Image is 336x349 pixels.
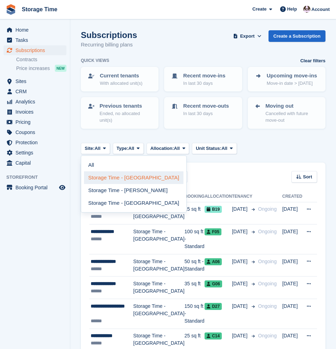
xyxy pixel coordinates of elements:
[133,202,185,224] td: Storage Time - [GEOGRAPHIC_DATA]
[282,299,302,329] td: [DATE]
[113,143,144,154] button: Type: All
[183,72,225,80] p: Recent move-ins
[15,76,58,86] span: Sites
[84,184,183,197] a: Storage Time - [PERSON_NAME]
[4,87,66,96] a: menu
[258,259,277,264] span: Ongoing
[240,33,254,40] span: Export
[81,57,109,64] h6: Quick views
[15,87,58,96] span: CRM
[19,4,60,15] a: Storage Time
[258,206,277,212] span: Ongoing
[4,97,66,107] a: menu
[165,98,241,121] a: Recent move-outs In last 30 days
[99,110,152,124] p: Ended, no allocated unit(s)
[232,332,249,340] span: [DATE]
[303,173,312,180] span: Sort
[4,148,66,158] a: menu
[252,6,266,13] span: Create
[16,56,66,63] a: Contracts
[55,65,66,72] div: NEW
[16,65,50,72] span: Price increases
[174,145,180,152] span: All
[196,145,221,152] span: Unit Status:
[232,191,255,202] th: Tenancy
[58,183,66,192] a: Preview store
[258,303,277,309] span: Ongoing
[205,332,222,340] span: C14
[15,183,58,192] span: Booking Portal
[117,145,129,152] span: Type:
[287,6,297,13] span: Help
[232,205,249,213] span: [DATE]
[15,117,58,127] span: Pricing
[311,6,330,13] span: Account
[185,202,205,224] td: 15 sq ft
[300,57,325,64] a: Clear filters
[232,30,263,42] button: Export
[81,41,137,49] p: Recurring billing plans
[267,80,317,87] p: Move-in date > [DATE]
[232,280,249,287] span: [DATE]
[100,72,142,80] p: Current tenants
[185,277,205,299] td: 35 sq ft
[4,117,66,127] a: menu
[84,197,183,209] a: Storage Time - [GEOGRAPHIC_DATA]
[232,228,249,235] span: [DATE]
[85,145,95,152] span: Site:
[99,102,152,110] p: Previous tenants
[4,127,66,137] a: menu
[95,145,101,152] span: All
[282,191,302,202] th: Created
[185,191,205,202] th: Booking
[265,110,319,124] p: Cancelled with future move-out
[4,107,66,117] a: menu
[185,224,205,254] td: 100 sq ft - Standard
[303,6,310,13] img: Saeed
[205,258,222,265] span: A06
[82,98,158,128] a: Previous tenants Ended, no allocated unit(s)
[205,303,222,310] span: D27
[6,174,70,181] span: Storefront
[232,258,249,265] span: [DATE]
[205,206,222,213] span: B19
[81,143,110,154] button: Site: All
[282,277,302,299] td: [DATE]
[150,145,174,152] span: Allocation:
[133,254,185,277] td: Storage Time - [GEOGRAPHIC_DATA]
[183,102,229,110] p: Recent move-outs
[15,158,58,168] span: Capital
[15,148,58,158] span: Settings
[185,299,205,329] td: 150 sq ft - Standard
[282,202,302,224] td: [DATE]
[81,30,137,40] h1: Subscriptions
[15,25,58,35] span: Home
[248,98,325,128] a: Moving out Cancelled with future move-out
[267,72,317,80] p: Upcoming move-ins
[84,171,183,184] a: Storage Time - [GEOGRAPHIC_DATA]
[15,127,58,137] span: Coupons
[4,76,66,86] a: menu
[4,138,66,147] a: menu
[282,254,302,277] td: [DATE]
[4,35,66,45] a: menu
[269,30,325,42] a: Create a Subscription
[183,80,225,87] p: In last 30 days
[282,224,302,254] td: [DATE]
[165,68,241,91] a: Recent move-ins In last 30 days
[16,64,66,72] a: Price increases NEW
[185,254,205,277] td: 50 sq ft - Standard
[133,277,185,299] td: Storage Time - [GEOGRAPHIC_DATA]
[258,333,277,338] span: Ongoing
[258,229,277,234] span: Ongoing
[15,35,58,45] span: Tasks
[265,102,319,110] p: Moving out
[100,80,142,87] p: With allocated unit(s)
[15,97,58,107] span: Analytics
[15,45,58,55] span: Subscriptions
[147,143,189,154] button: Allocation: All
[205,191,232,202] th: Allocation
[4,183,66,192] a: menu
[15,138,58,147] span: Protection
[248,68,325,91] a: Upcoming move-ins Move-in date > [DATE]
